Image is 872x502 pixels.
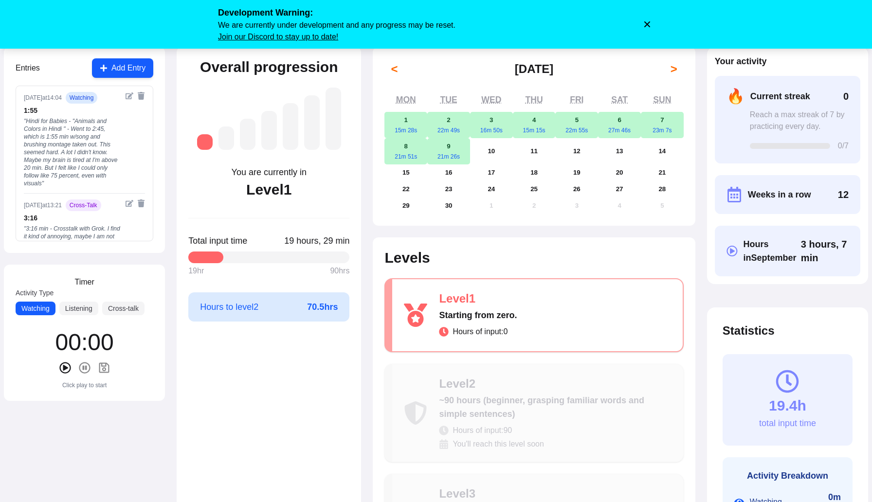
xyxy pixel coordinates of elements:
[326,88,341,150] div: Level 7: ~2,625 hours (near-native, understanding most media and conversations fluently)
[513,112,556,138] button: September 4, 202515m 15s
[513,181,556,197] button: September 25, 2025
[530,185,538,193] abbr: September 25, 2025
[218,31,455,43] a: Join our Discord to stay up to date!
[488,185,495,193] abbr: September 24, 2025
[137,92,145,100] button: Delete entry
[402,202,410,209] abbr: September 29, 2025
[384,164,427,181] button: September 15, 2025
[769,397,806,414] div: 19.4h
[384,181,427,197] button: September 22, 2025
[734,469,841,483] h3: Activity Breakdown
[55,331,114,354] div: 00 : 00
[748,188,811,201] span: Weeks in a row
[304,95,320,150] div: Level 6: ~1,750 hours (advanced, understanding native media with effort)
[641,181,684,197] button: September 28, 2025
[555,197,598,214] button: October 3, 2025
[232,165,307,179] div: You are currently in
[218,6,455,43] div: We are currently under development and any progress may be reset.
[570,95,583,105] abbr: Friday
[440,95,457,105] abbr: Tuesday
[801,237,849,265] span: Click to toggle between decimal and time format
[555,112,598,138] button: September 5, 202522m 55s
[330,265,349,277] span: 90 hrs
[261,111,277,150] div: Level 4: ~525 hours (intermediate, understanding more complex conversations)
[513,197,556,214] button: October 2, 2025
[384,249,683,267] h2: Levels
[240,119,255,150] div: Level 3: ~260 hours (low intermediate, understanding simple conversations)
[470,164,513,181] button: September 17, 2025
[843,90,849,103] span: 0
[555,164,598,181] button: September 19, 2025
[384,59,404,79] button: <
[470,181,513,197] button: September 24, 2025
[445,185,453,193] abbr: September 23, 2025
[284,234,349,248] span: Click to toggle between decimal and time format
[532,202,536,209] abbr: October 2, 2025
[396,95,416,105] abbr: Monday
[727,88,745,105] span: 🔥
[513,126,556,134] div: 15m 15s
[427,126,470,134] div: 22m 49s
[427,197,470,214] button: September 30, 2025
[16,62,40,74] h3: Entries
[575,116,579,124] abbr: September 5, 2025
[404,143,408,150] abbr: September 8, 2025
[481,95,501,105] abbr: Wednesday
[573,147,581,155] abbr: September 12, 2025
[188,234,247,248] span: Total input time
[447,116,450,124] abbr: September 2, 2025
[641,138,684,164] button: September 14, 2025
[750,109,849,132] div: Reach a max streak of 7 by practicing every day.
[618,202,621,209] abbr: October 4, 2025
[384,138,427,164] button: September 8, 202521m 51s
[640,18,654,31] button: Dismiss warning
[513,164,556,181] button: September 18, 2025
[616,147,623,155] abbr: September 13, 2025
[200,58,338,76] h2: Overall progression
[658,147,666,155] abbr: September 14, 2025
[402,169,410,176] abbr: September 15, 2025
[283,103,298,150] div: Level 5: ~1,050 hours (high intermediate, understanding most everyday content)
[402,185,410,193] abbr: September 22, 2025
[24,117,122,187] div: " Hindi for Babies - "Animals and Colors in Hindi " - Went to 2:45, which is 1:55 min w/song and ...
[532,116,536,124] abbr: September 4, 2025
[488,169,495,176] abbr: September 17, 2025
[744,237,801,265] span: Hours in September
[658,185,666,193] abbr: September 28, 2025
[671,61,677,77] span: >
[575,202,579,209] abbr: October 3, 2025
[439,376,671,392] div: Level 2
[660,202,664,209] abbr: October 5, 2025
[218,6,455,19] span: Development Warning:
[470,126,513,134] div: 16m 50s
[24,106,122,115] div: 1 : 55
[598,126,641,134] div: 27m 46s
[555,138,598,164] button: September 12, 2025
[488,147,495,155] abbr: September 10, 2025
[526,95,543,105] abbr: Thursday
[439,308,671,322] div: Starting from zero.
[653,95,671,105] abbr: Sunday
[598,164,641,181] button: September 20, 2025
[66,199,101,211] span: cross-talk
[658,169,666,176] abbr: September 21, 2025
[404,116,408,124] abbr: September 1, 2025
[470,112,513,138] button: September 3, 202516m 50s
[453,326,508,338] span: Hours of input: 0
[750,90,810,103] span: Current streak
[427,164,470,181] button: September 16, 2025
[759,416,816,430] div: total input time
[126,92,133,100] button: Edit entry
[838,140,849,152] span: 0 /7
[384,126,427,134] div: 15m 28s
[246,181,291,198] div: Level 1
[715,54,860,68] h2: Your activity
[24,94,62,102] div: [DATE] at 14:04
[200,300,258,314] span: Hours to level 2
[838,188,849,201] span: 12
[641,197,684,214] button: October 5, 2025
[102,302,145,315] button: Cross-talk
[598,197,641,214] button: October 4, 2025
[453,438,544,450] span: You'll reach this level soon
[307,300,338,314] span: 70.5 hrs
